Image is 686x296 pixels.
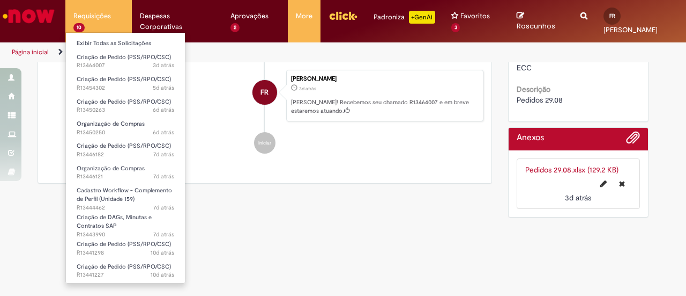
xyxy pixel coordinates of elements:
[77,164,145,172] span: Organização de Compras
[151,249,174,257] time: 22/08/2025 18:55:17
[594,175,613,192] button: Editar nome de arquivo Pedidos 29.08.xlsx
[65,32,186,284] ul: Requisições
[153,204,174,212] time: 25/08/2025 14:11:25
[153,204,174,212] span: 7d atrás
[153,61,174,69] span: 3d atrás
[329,8,357,24] img: click_logo_yellow_360x200.png
[230,11,269,21] span: Aprovações
[66,239,185,258] a: Aberto R13441298 : Criação de Pedido (PSS/RPO/CSC)
[77,230,175,239] span: R13443990
[77,186,172,203] span: Cadastro Workflow - Complemento de Perfil (Unidade 159)
[603,25,658,34] span: [PERSON_NAME]
[77,249,175,257] span: R13441298
[77,106,175,114] span: R13450263
[609,12,615,19] span: FR
[291,76,478,82] div: [PERSON_NAME]
[565,193,591,203] span: 3d atrás
[260,80,269,105] span: FR
[66,212,185,235] a: Aberto R13443990 : Criação de DAGs, Minutas e Contratos SAP
[66,185,185,208] a: Aberto R13444462 : Cadastro Workflow - Complemento de Perfil (Unidade 159)
[73,23,85,32] span: 10
[374,11,435,24] div: Padroniza
[151,271,174,279] time: 22/08/2025 18:10:35
[153,128,174,136] span: 6d atrás
[66,163,185,183] a: Aberto R13446121 : Organização de Compras
[77,263,171,271] span: Criação de Pedido (PSS/RPO/CSC)
[517,21,555,31] span: Rascunhos
[77,98,171,106] span: Criação de Pedido (PSS/RPO/CSC)
[517,133,544,143] h2: Anexos
[46,70,483,121] li: Flavia Ribeiro Da Rosa
[66,74,185,93] a: Aberto R13454302 : Criação de Pedido (PSS/RPO/CSC)
[66,261,185,281] a: Aberto R13441227 : Criação de Pedido (PSS/RPO/CSC)
[153,150,174,158] span: 7d atrás
[151,271,174,279] span: 10d atrás
[626,131,640,150] button: Adicionar anexos
[252,80,277,105] div: Flavia Ribeiro Da Rosa
[77,61,175,70] span: R13464007
[77,150,175,159] span: R13446182
[77,240,171,248] span: Criação de Pedido (PSS/RPO/CSC)
[153,172,174,181] span: 7d atrás
[153,128,174,136] time: 26/08/2025 18:55:28
[153,106,174,114] span: 6d atrás
[77,204,175,212] span: R13444462
[517,84,550,94] b: Descrição
[153,230,174,239] span: 7d atrás
[77,75,171,83] span: Criação de Pedido (PSS/RPO/CSC)
[66,52,185,71] a: Aberto R13464007 : Criação de Pedido (PSS/RPO/CSC)
[153,172,174,181] time: 25/08/2025 18:53:57
[1,5,56,27] img: ServiceNow
[517,95,563,105] span: Pedidos 29.08
[153,230,174,239] time: 25/08/2025 12:06:10
[460,11,490,21] span: Favoritos
[77,271,175,279] span: R13441227
[66,118,185,138] a: Aberto R13450250 : Organização de Compras
[73,11,111,21] span: Requisições
[153,150,174,158] time: 25/08/2025 20:01:38
[525,165,618,175] a: Pedidos 29.08.xlsx (129.2 KB)
[230,23,240,32] span: 2
[153,106,174,114] time: 26/08/2025 19:06:55
[299,85,316,92] span: 3d atrás
[517,63,532,73] span: ECC
[12,48,49,56] a: Página inicial
[517,11,564,31] a: Rascunhos
[77,120,145,128] span: Organização de Compras
[153,84,174,92] span: 5d atrás
[66,96,185,116] a: Aberto R13450263 : Criação de Pedido (PSS/RPO/CSC)
[140,11,214,32] span: Despesas Corporativas
[77,53,171,61] span: Criação de Pedido (PSS/RPO/CSC)
[77,213,152,230] span: Criação de DAGs, Minutas e Contratos SAP
[153,61,174,69] time: 29/08/2025 18:33:34
[613,175,631,192] button: Excluir Pedidos 29.08.xlsx
[291,98,478,115] p: [PERSON_NAME]! Recebemos seu chamado R13464007 e em breve estaremos atuando.
[66,38,185,49] a: Exibir Todas as Solicitações
[66,140,185,160] a: Aberto R13446182 : Criação de Pedido (PSS/RPO/CSC)
[409,11,435,24] p: +GenAi
[77,128,175,137] span: R13450250
[296,11,312,21] span: More
[77,84,175,92] span: R13454302
[565,193,591,203] time: 29/08/2025 18:33:30
[451,23,460,32] span: 3
[77,172,175,181] span: R13446121
[299,85,316,92] time: 29/08/2025 18:33:32
[151,249,174,257] span: 10d atrás
[77,142,171,150] span: Criação de Pedido (PSS/RPO/CSC)
[8,42,449,62] ul: Trilhas de página
[153,84,174,92] time: 27/08/2025 20:07:32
